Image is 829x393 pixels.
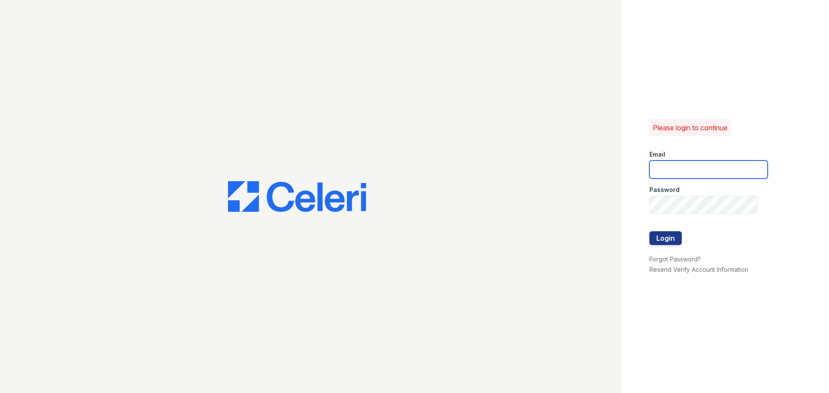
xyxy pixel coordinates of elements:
a: Resend Verify Account Information [649,266,748,273]
label: Password [649,185,680,194]
a: Forgot Password? [649,255,701,263]
p: Please login to continue [653,123,728,133]
label: Email [649,150,665,159]
button: Login [649,231,682,245]
img: CE_Logo_Blue-a8612792a0a2168367f1c8372b55b34899dd931a85d93a1a3d3e32e68fde9ad4.png [228,181,366,212]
